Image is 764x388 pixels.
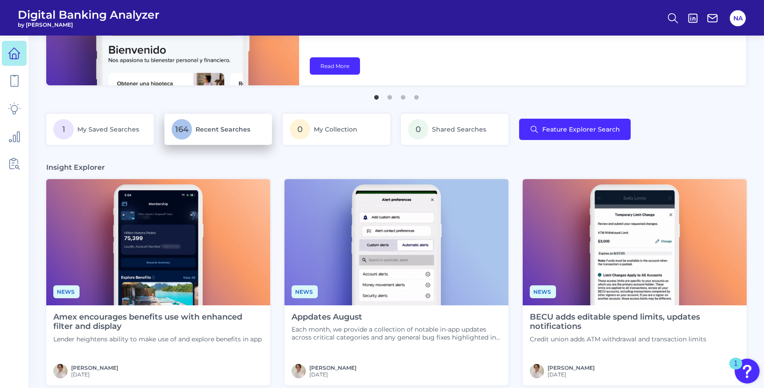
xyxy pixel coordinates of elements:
h4: Amex encourages benefits use with enhanced filter and display [53,312,263,332]
span: 164 [172,119,192,140]
p: Each month, we provide a collection of notable in-app updates across critical categories and any ... [292,325,501,341]
img: Appdates - Phone.png [284,179,508,305]
img: News - Phone (2).png [523,179,747,305]
p: Credit union adds ATM withdrawal and transaction limits [530,335,740,343]
span: 0 [408,119,428,140]
h3: Insight Explorer [46,163,105,172]
span: [DATE] [309,371,356,378]
span: Feature Explorer Search [542,126,620,133]
span: [DATE] [71,371,118,378]
button: 1 [372,91,381,100]
span: My Collection [314,125,357,133]
img: MIchael McCaw [53,364,68,378]
span: 1 [53,119,74,140]
button: 4 [412,91,421,100]
a: 1My Saved Searches [46,114,154,145]
button: Feature Explorer Search [519,119,631,140]
a: [PERSON_NAME] [309,364,356,371]
img: MIchael McCaw [530,364,544,378]
a: 164Recent Searches [164,114,272,145]
button: NA [730,10,746,26]
a: News [53,287,80,296]
img: MIchael McCaw [292,364,306,378]
button: 2 [385,91,394,100]
span: by [PERSON_NAME] [18,21,160,28]
a: [PERSON_NAME] [548,364,595,371]
a: 0Shared Searches [401,114,508,145]
span: News [53,285,80,298]
span: [DATE] [548,371,595,378]
span: Recent Searches [196,125,250,133]
div: 1 [734,364,738,375]
a: News [530,287,556,296]
h4: BECU adds editable spend limits, updates notifications [530,312,740,332]
p: Lender heightens ability to make use of and explore benefits in app [53,335,263,343]
span: Shared Searches [432,125,486,133]
img: News - Phone (4).png [46,179,270,305]
a: Read More [310,57,360,75]
span: Digital Banking Analyzer [18,8,160,21]
span: News [530,285,556,298]
a: News [292,287,318,296]
button: 3 [399,91,408,100]
span: 0 [290,119,310,140]
span: My Saved Searches [77,125,139,133]
a: [PERSON_NAME] [71,364,118,371]
button: Open Resource Center, 1 new notification [735,359,760,384]
h4: Appdates August [292,312,501,322]
span: News [292,285,318,298]
a: 0My Collection [283,114,390,145]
